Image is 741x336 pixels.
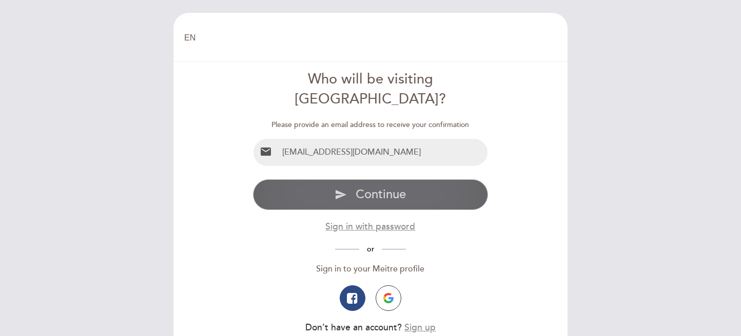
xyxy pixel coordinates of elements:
span: Continue [356,187,406,202]
button: send Continue [253,179,489,210]
div: Please provide an email address to receive your confirmation [253,120,489,130]
div: Sign in to your Meitre profile [253,263,489,275]
i: send [335,188,347,201]
input: Email [278,139,488,166]
button: Sign up [404,321,436,334]
button: Sign in with password [325,220,415,233]
span: Don’t have an account? [305,322,402,333]
i: email [260,145,272,158]
img: icon-google.png [383,293,394,303]
div: Who will be visiting [GEOGRAPHIC_DATA]? [253,70,489,110]
span: or [359,245,382,254]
